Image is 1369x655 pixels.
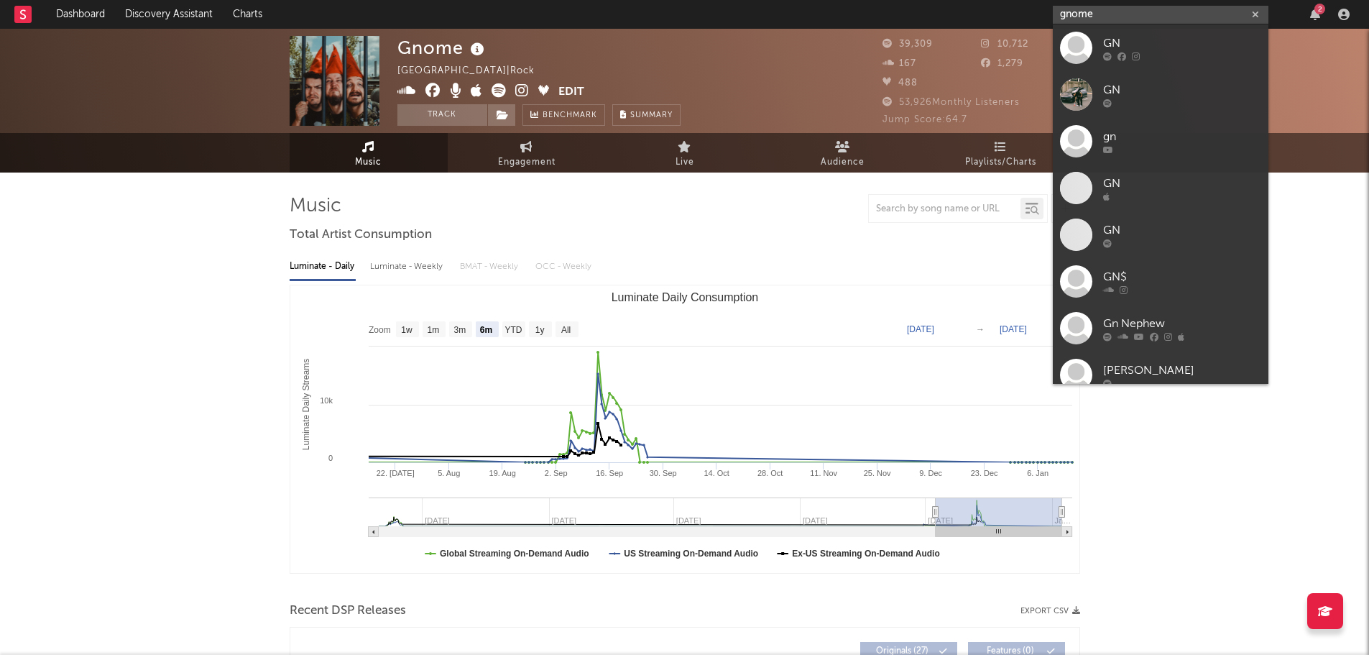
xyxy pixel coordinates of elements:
div: gn [1103,128,1261,145]
text: 28. Oct [757,469,782,477]
text: 1y [535,325,544,335]
span: Playlists/Charts [965,154,1036,171]
div: 2 [1314,4,1325,14]
text: 25. Nov [863,469,890,477]
text: 9. Dec [919,469,942,477]
span: Audience [821,154,865,171]
span: Recent DSP Releases [290,603,406,620]
text: 6m [479,325,492,335]
div: Gn Nephew [1103,315,1261,332]
text: YTD [504,325,522,335]
span: Live [676,154,694,171]
text: 2. Sep [544,469,567,477]
text: 19. Aug [489,469,515,477]
div: GN [1103,175,1261,192]
button: Edit [558,83,584,101]
a: Music [290,133,448,173]
text: 3m [453,325,466,335]
text: 11. Nov [810,469,837,477]
span: Music [355,154,382,171]
span: Jump Score: 64.7 [882,115,967,124]
a: Gn Nephew [1053,305,1268,352]
text: All [561,325,570,335]
input: Search for artists [1053,6,1268,24]
span: Engagement [498,154,556,171]
text: Ex-US Streaming On-Demand Audio [792,549,940,559]
button: 2 [1310,9,1320,20]
span: 10,712 [981,40,1028,49]
a: GN [1053,24,1268,71]
a: GN [1053,165,1268,211]
text: 10k [320,396,333,405]
input: Search by song name or URL [869,203,1020,215]
text: Zoom [369,325,391,335]
span: Benchmark [543,107,597,124]
text: [DATE] [907,324,934,334]
div: GN [1103,35,1261,52]
div: Luminate - Daily [290,255,356,279]
a: Live [606,133,764,173]
text: Luminate Daily Consumption [611,291,758,303]
a: GN [1053,71,1268,118]
text: 0 [328,454,332,462]
div: [GEOGRAPHIC_DATA] | Rock [397,63,551,80]
text: US Streaming On-Demand Audio [624,549,758,559]
span: 488 [882,78,918,88]
text: 6. Jan [1027,469,1048,477]
a: [PERSON_NAME] [1053,352,1268,398]
text: 22. [DATE] [376,469,414,477]
div: Luminate - Weekly [370,255,446,279]
text: → [976,324,985,334]
span: 39,309 [882,40,933,49]
span: Summary [630,111,673,119]
text: Global Streaming On-Demand Audio [440,549,589,559]
text: 16. Sep [596,469,623,477]
a: Benchmark [522,104,605,126]
button: Track [397,104,487,126]
a: Audience [764,133,922,173]
text: Ja… [1054,516,1071,525]
text: [DATE] [1000,324,1027,334]
text: Luminate Daily Streams [301,359,311,450]
button: Summary [612,104,681,126]
div: [PERSON_NAME] [1103,362,1261,379]
span: 53,926 Monthly Listeners [882,98,1020,107]
text: 30. Sep [649,469,676,477]
div: Gnome [397,36,488,60]
div: GN [1103,81,1261,99]
text: 5. Aug [438,469,460,477]
a: Engagement [448,133,606,173]
span: Total Artist Consumption [290,226,432,244]
text: 1w [401,325,412,335]
a: gn [1053,118,1268,165]
div: GN [1103,221,1261,239]
span: 1,279 [981,59,1023,68]
a: GN$ [1053,258,1268,305]
text: 1m [427,325,439,335]
span: 167 [882,59,916,68]
text: 23. Dec [970,469,997,477]
div: GN$ [1103,268,1261,285]
a: Playlists/Charts [922,133,1080,173]
a: GN [1053,211,1268,258]
button: Export CSV [1020,607,1080,615]
svg: Luminate Daily Consumption [290,285,1079,573]
text: 14. Oct [704,469,729,477]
